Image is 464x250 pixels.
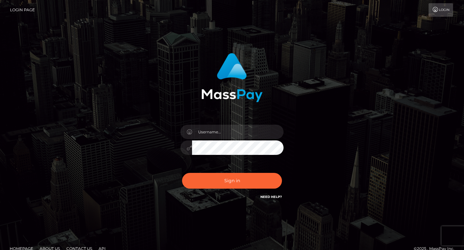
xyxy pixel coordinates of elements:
[192,125,284,139] input: Username...
[260,195,282,199] a: Need Help?
[201,53,263,102] img: MassPay Login
[429,3,453,17] a: Login
[10,3,35,17] a: Login Page
[182,173,282,189] button: Sign in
